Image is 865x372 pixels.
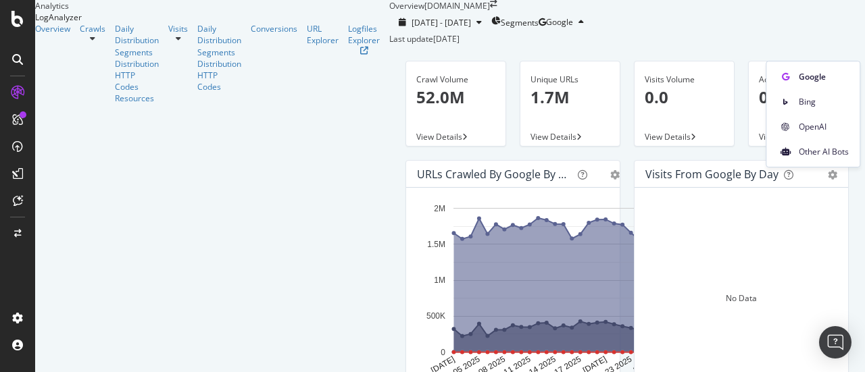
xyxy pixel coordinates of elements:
[645,131,691,142] span: View Details
[433,33,460,45] div: [DATE]
[389,16,491,29] button: [DATE] - [DATE]
[441,348,445,357] text: 0
[416,74,495,86] div: Crawl Volume
[115,92,159,104] a: Resources
[80,23,105,34] a: Crawls
[799,146,849,158] span: Other AI Bots
[799,71,849,83] span: Google
[416,86,495,109] p: 52.0M
[251,23,297,34] a: Conversions
[434,204,445,213] text: 2M
[530,86,610,109] p: 1.7M
[416,131,462,142] span: View Details
[828,170,837,180] div: gear
[645,74,724,86] div: Visits Volume
[197,23,241,46] a: Daily Distribution
[726,292,757,304] div: No Data
[501,17,539,28] span: Segments
[530,74,610,86] div: Unique URLs
[412,17,471,28] span: [DATE] - [DATE]
[491,11,539,33] button: Segments
[348,23,380,54] a: Logfiles Explorer
[115,70,159,92] a: HTTP Codes
[759,86,838,109] p: 0.0
[759,131,805,142] span: View Details
[799,121,849,133] span: OpenAI
[539,11,589,33] button: Google
[307,23,339,46] a: URL Explorer
[546,16,573,28] span: Google
[610,170,620,180] div: gear
[35,23,70,34] a: Overview
[759,74,838,86] div: Active URLs
[434,275,445,285] text: 1M
[35,11,389,23] div: LogAnalyzer
[799,96,849,108] span: Bing
[645,167,778,181] div: Visits from Google by day
[348,23,380,46] div: Logfiles Explorer
[197,70,241,92] a: HTTP Codes
[417,167,572,181] div: URLs Crawled by Google by day
[115,47,159,70] a: Segments Distribution
[819,326,851,358] div: Open Intercom Messenger
[115,23,159,46] a: Daily Distribution
[168,23,188,34] a: Visits
[389,33,460,45] div: Last update
[426,312,445,321] text: 500K
[530,131,576,142] span: View Details
[427,240,445,249] text: 1.5M
[645,86,724,109] p: 0.0
[197,47,241,70] a: Segments Distribution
